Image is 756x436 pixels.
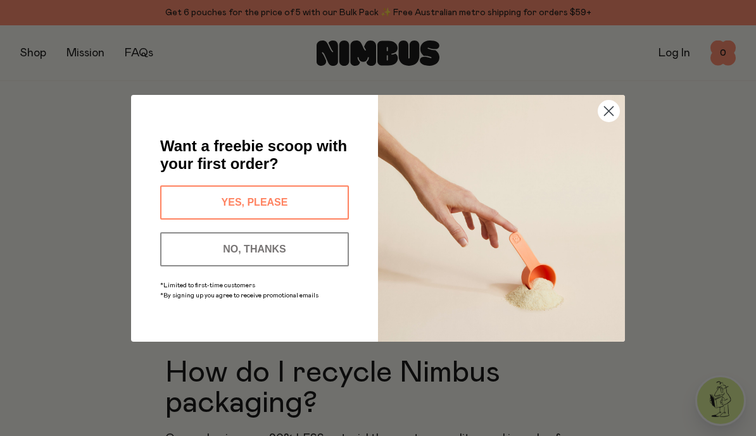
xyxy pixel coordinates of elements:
button: Close dialog [598,100,620,122]
button: YES, PLEASE [160,185,349,220]
button: NO, THANKS [160,232,349,266]
span: *By signing up you agree to receive promotional emails [160,292,318,299]
span: *Limited to first-time customers [160,282,255,289]
img: c0d45117-8e62-4a02-9742-374a5db49d45.jpeg [378,95,625,342]
span: Want a freebie scoop with your first order? [160,137,347,172]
